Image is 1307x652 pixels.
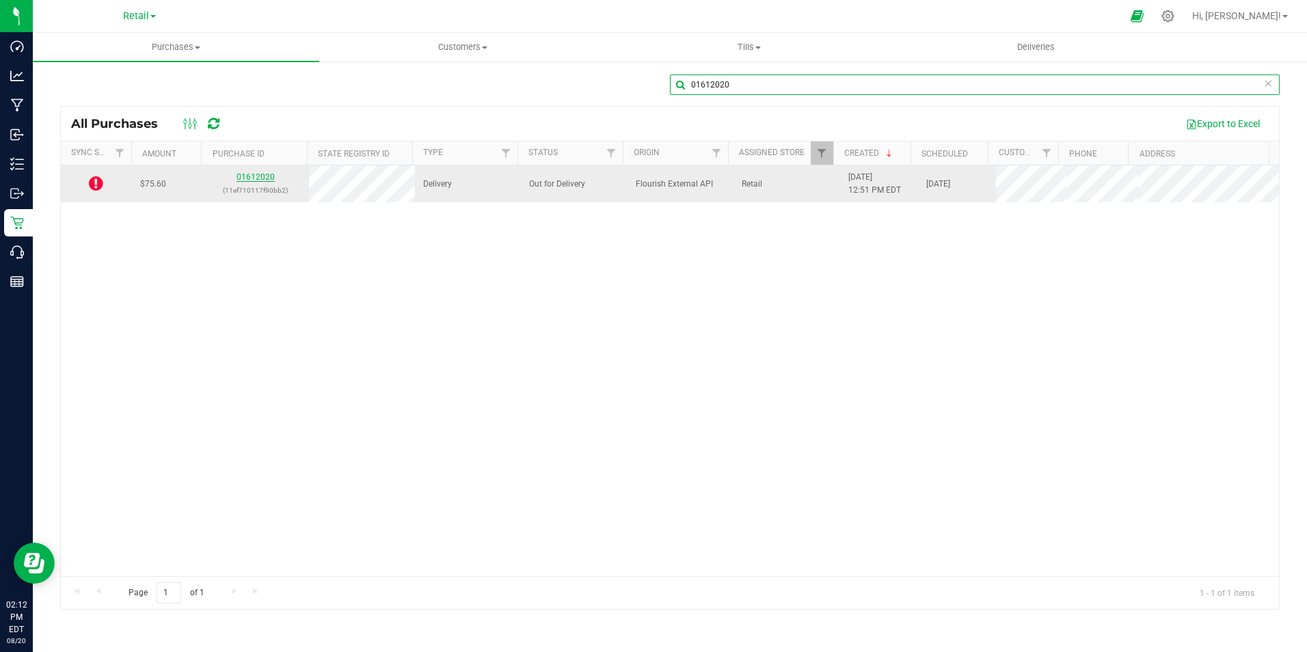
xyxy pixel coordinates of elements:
[921,149,968,159] a: Scheduled
[320,41,605,53] span: Customers
[10,128,24,141] inline-svg: Inbound
[10,245,24,259] inline-svg: Call Center
[10,157,24,171] inline-svg: Inventory
[529,178,585,191] span: Out for Delivery
[999,148,1041,157] a: Customer
[999,41,1073,53] span: Deliveries
[844,148,895,158] a: Created
[319,33,606,62] a: Customers
[739,148,805,157] a: Assigned Store
[10,98,24,112] inline-svg: Manufacturing
[14,543,55,584] iframe: Resource center
[600,141,623,165] a: Filter
[1069,149,1097,159] a: Phone
[1036,141,1058,165] a: Filter
[237,172,275,182] a: 01612020
[636,178,713,191] span: Flourish External API
[848,171,901,197] span: [DATE] 12:51 PM EDT
[495,141,517,165] a: Filter
[10,216,24,230] inline-svg: Retail
[211,184,300,197] p: (11ef710117f90bb2)
[10,187,24,200] inline-svg: Outbound
[71,148,124,157] a: Sync Status
[140,178,166,191] span: $75.60
[71,116,172,131] span: All Purchases
[33,33,319,62] a: Purchases
[926,178,950,191] span: [DATE]
[634,148,660,157] a: Origin
[528,148,558,157] a: Status
[742,178,762,191] span: Retail
[6,636,27,646] p: 08/20
[318,149,390,159] a: State Registry ID
[10,275,24,288] inline-svg: Reports
[811,141,833,165] a: Filter
[117,582,215,603] span: Page of 1
[1140,149,1175,159] a: Address
[423,148,443,157] a: Type
[89,174,103,193] span: OUT OF SYNC!
[423,178,452,191] span: Delivery
[670,74,1280,95] input: Search Purchase ID, Original ID, State Registry ID or Customer Name...
[606,33,893,62] a: Tills
[1159,10,1176,23] div: Manage settings
[1189,582,1265,603] span: 1 - 1 of 1 items
[893,33,1179,62] a: Deliveries
[33,41,319,53] span: Purchases
[1122,3,1153,29] span: Open Ecommerce Menu
[1177,112,1269,135] button: Export to Excel
[142,149,176,159] a: Amount
[10,40,24,53] inline-svg: Dashboard
[213,149,265,159] a: Purchase ID
[157,582,181,603] input: 1
[123,10,149,22] span: Retail
[607,41,892,53] span: Tills
[109,141,131,165] a: Filter
[10,69,24,83] inline-svg: Analytics
[1192,10,1281,21] span: Hi, [PERSON_NAME]!
[6,599,27,636] p: 02:12 PM EDT
[1263,74,1273,92] span: Clear
[705,141,728,165] a: Filter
